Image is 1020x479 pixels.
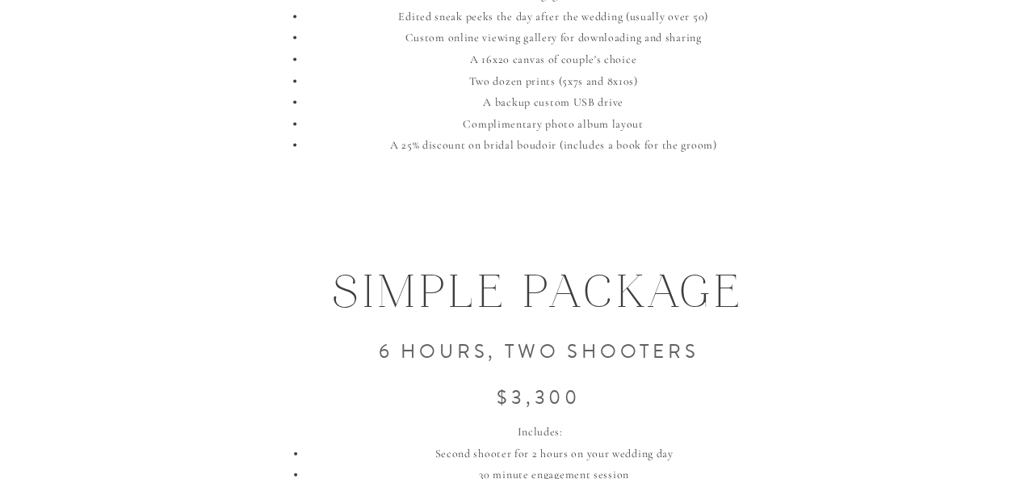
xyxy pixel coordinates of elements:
span: Includes: [517,425,562,439]
h3: 6 hours, two shooters $3,300 [244,317,834,446]
li: Second shooter for 2 hours on your wedding day [306,443,800,465]
li: A 25% discount on bridal boudoir (includes a book for the groom) [305,135,800,157]
li: Two dozen prints (5x7s and 8x10s) [305,71,800,93]
li: Edited sneak peeks the day after the wedding (usually over 50) [305,6,800,28]
li: Custom online viewing gallery for downloading and sharing [305,27,800,49]
li: A backup custom USB drive [305,92,800,114]
li: Complimentary photo album layout [305,114,800,136]
h1: simple PACKAGE [150,261,928,313]
li: A 16x20 canvas of couple's choice [305,49,800,71]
